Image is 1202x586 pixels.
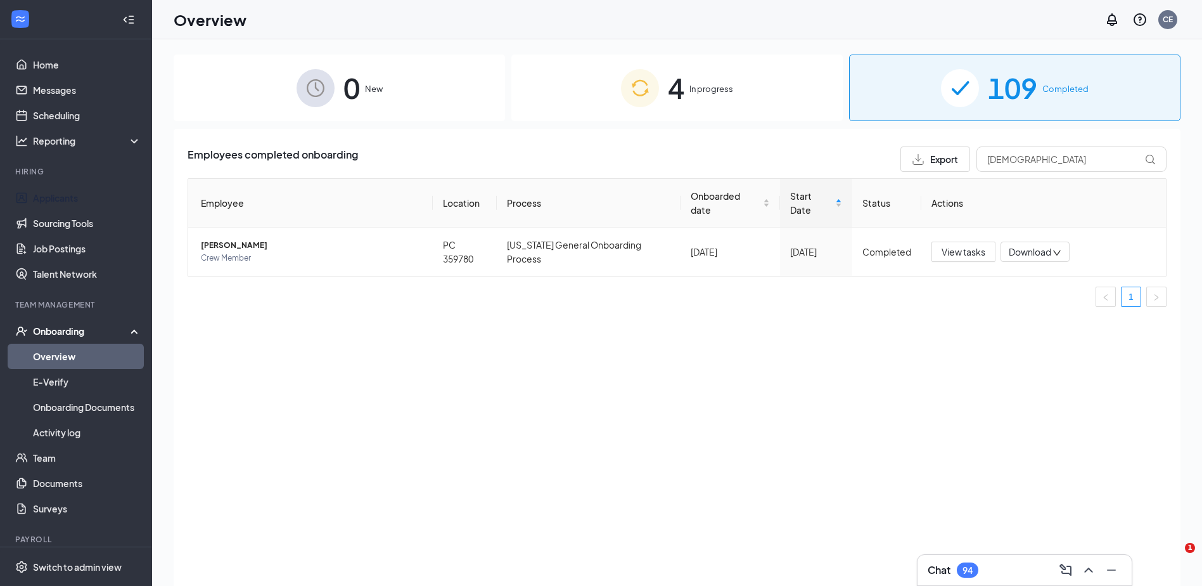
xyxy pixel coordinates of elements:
div: [DATE] [790,245,842,259]
th: Status [852,179,921,228]
span: Download [1009,245,1051,259]
a: Overview [33,344,141,369]
h1: Overview [174,9,246,30]
h3: Chat [928,563,950,577]
span: right [1153,294,1160,301]
svg: Notifications [1104,12,1120,27]
a: Onboarding Documents [33,394,141,420]
th: Employee [188,179,433,228]
div: CE [1163,14,1173,25]
a: Job Postings [33,236,141,261]
input: Search by Name, Job Posting, or Process [976,146,1167,172]
th: Location [433,179,497,228]
th: Onboarded date [681,179,780,228]
div: [DATE] [691,245,770,259]
button: View tasks [931,242,995,262]
svg: UserCheck [15,325,28,337]
div: Reporting [33,134,142,147]
td: [US_STATE] General Onboarding Process [497,228,681,276]
a: Home [33,52,141,77]
a: 1 [1122,287,1141,306]
svg: WorkstreamLogo [14,13,27,25]
li: Previous Page [1096,287,1116,307]
svg: QuestionInfo [1132,12,1148,27]
th: Process [497,179,681,228]
button: ChevronUp [1078,560,1099,580]
a: Scheduling [33,103,141,128]
a: E-Verify [33,369,141,394]
a: Sourcing Tools [33,211,141,236]
span: Export [930,155,958,164]
div: Onboarding [33,325,131,337]
a: Messages [33,77,141,103]
span: [PERSON_NAME] [201,239,423,252]
iframe: Intercom live chat [1159,543,1189,573]
svg: Minimize [1104,563,1119,578]
button: Minimize [1101,560,1122,580]
a: Applicants [33,185,141,211]
button: Export [900,146,970,172]
svg: Settings [15,561,28,573]
a: Team [33,445,141,471]
div: Completed [862,245,911,259]
li: 1 [1121,287,1141,307]
span: Completed [1042,82,1089,95]
span: Employees completed onboarding [188,146,358,172]
a: Talent Network [33,261,141,287]
a: Activity log [33,420,141,445]
span: Crew Member [201,252,423,264]
button: ComposeMessage [1056,560,1076,580]
span: down [1052,249,1061,257]
span: left [1102,294,1109,301]
div: Switch to admin view [33,561,122,573]
svg: Analysis [15,134,28,147]
td: PC 359780 [433,228,497,276]
svg: Collapse [122,13,135,26]
span: 0 [343,66,360,110]
button: right [1146,287,1167,307]
div: Hiring [15,166,139,177]
a: Surveys [33,496,141,521]
span: 1 [1185,543,1195,553]
span: View tasks [942,245,985,259]
span: Onboarded date [691,189,760,217]
th: Actions [921,179,1166,228]
div: Payroll [15,534,139,545]
span: 109 [988,66,1037,110]
a: Documents [33,471,141,496]
button: left [1096,287,1116,307]
span: New [365,82,383,95]
span: Start Date [790,189,833,217]
svg: ChevronUp [1081,563,1096,578]
svg: ComposeMessage [1058,563,1073,578]
div: 94 [962,565,973,576]
span: In progress [689,82,733,95]
span: 4 [668,66,684,110]
li: Next Page [1146,287,1167,307]
div: Team Management [15,299,139,310]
